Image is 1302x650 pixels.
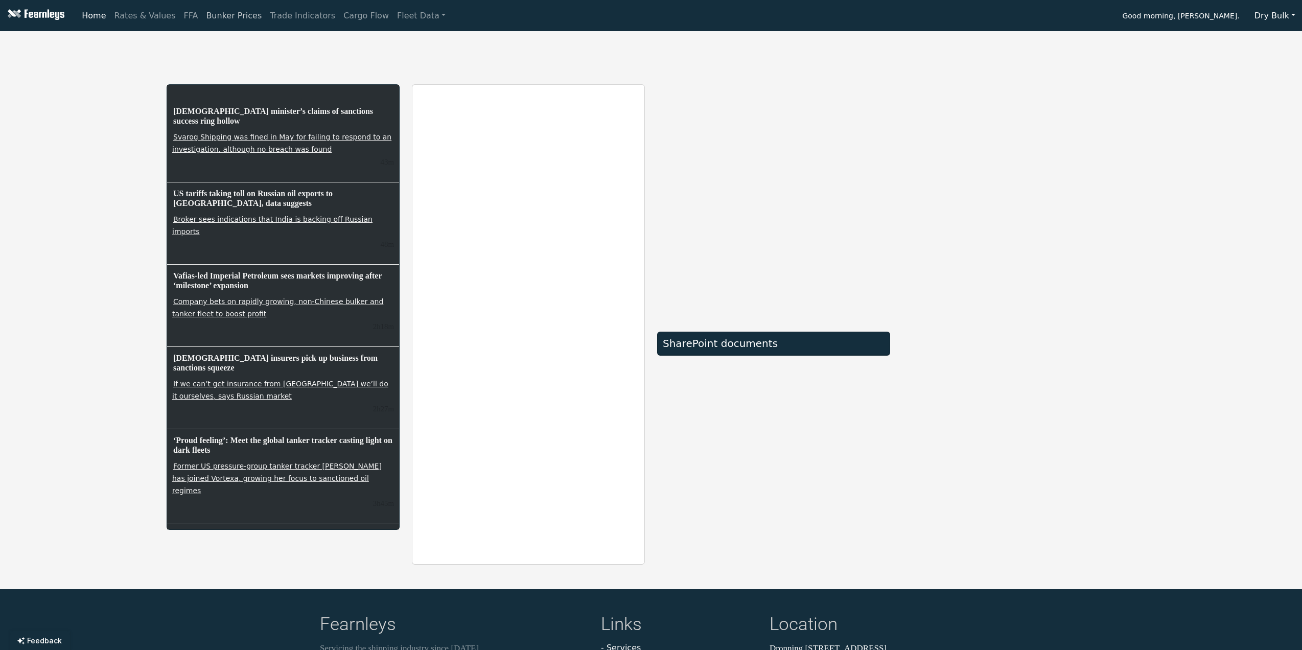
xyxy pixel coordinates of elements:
[172,105,394,127] h6: [DEMOGRAPHIC_DATA] minister’s claims of sanctions success ring hollow
[167,35,1135,72] iframe: tickers TradingView widget
[172,461,382,496] a: Former US pressure-group tanker tracker [PERSON_NAME] has joined Vortexa, growing her focus to sa...
[320,614,589,638] h4: Fearnleys
[172,434,394,456] h6: ‘Proud feeling’: Meet the global tanker tracker casting light on dark fleets
[902,330,1135,442] iframe: mini symbol-overview TradingView widget
[172,352,394,374] h6: [DEMOGRAPHIC_DATA] insurers pick up business from sanctions squeeze
[172,132,391,154] a: Svarog Shipping was fined in May for failing to respond to an investigation, although no breach w...
[172,379,388,401] a: If we can’t get insurance from [GEOGRAPHIC_DATA] we’ll do it ourselves, says Russian market
[373,499,394,507] small: 9/8/2025, 7:41:00 AM
[657,84,890,320] iframe: market overview TradingView widget
[393,6,450,26] a: Fleet Data
[172,214,373,237] a: Broker sees indications that India is backing off Russian imports
[172,270,394,291] h6: Vafias-led Imperial Petroleum sees markets improving after ‘milestone’ expansion
[266,6,339,26] a: Trade Indicators
[601,614,757,638] h4: Links
[373,322,394,331] small: 9/8/2025, 8:07:40 AM
[1122,8,1239,26] span: Good morning, [PERSON_NAME].
[172,296,383,319] a: Company bets on rapidly growing, non-Chinese bulker and tanker fleet to boost profit
[172,188,394,209] h6: US tariffs taking toll on Russian oil exports to [GEOGRAPHIC_DATA], data suggests
[5,9,64,22] img: Fearnleys Logo
[770,614,982,638] h4: Location
[902,84,1135,197] iframe: mini symbol-overview TradingView widget
[381,158,394,166] small: 9/8/2025, 9:42:44 AM
[202,6,266,26] a: Bunker Prices
[78,6,110,26] a: Home
[663,337,885,350] div: SharePoint documents
[902,207,1135,319] iframe: mini symbol-overview TradingView widget
[180,6,202,26] a: FFA
[172,528,394,540] h6: Greek shipowner replaces bulker lost in Red Sea Houthi attack
[373,405,394,413] small: 9/8/2025, 7:59:13 AM
[339,6,393,26] a: Cargo Flow
[902,452,1135,565] iframe: mini symbol-overview TradingView widget
[381,240,394,248] small: 9/8/2025, 9:38:14 AM
[1248,6,1302,26] button: Dry Bulk
[412,85,644,564] iframe: report archive
[110,6,180,26] a: Rates & Values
